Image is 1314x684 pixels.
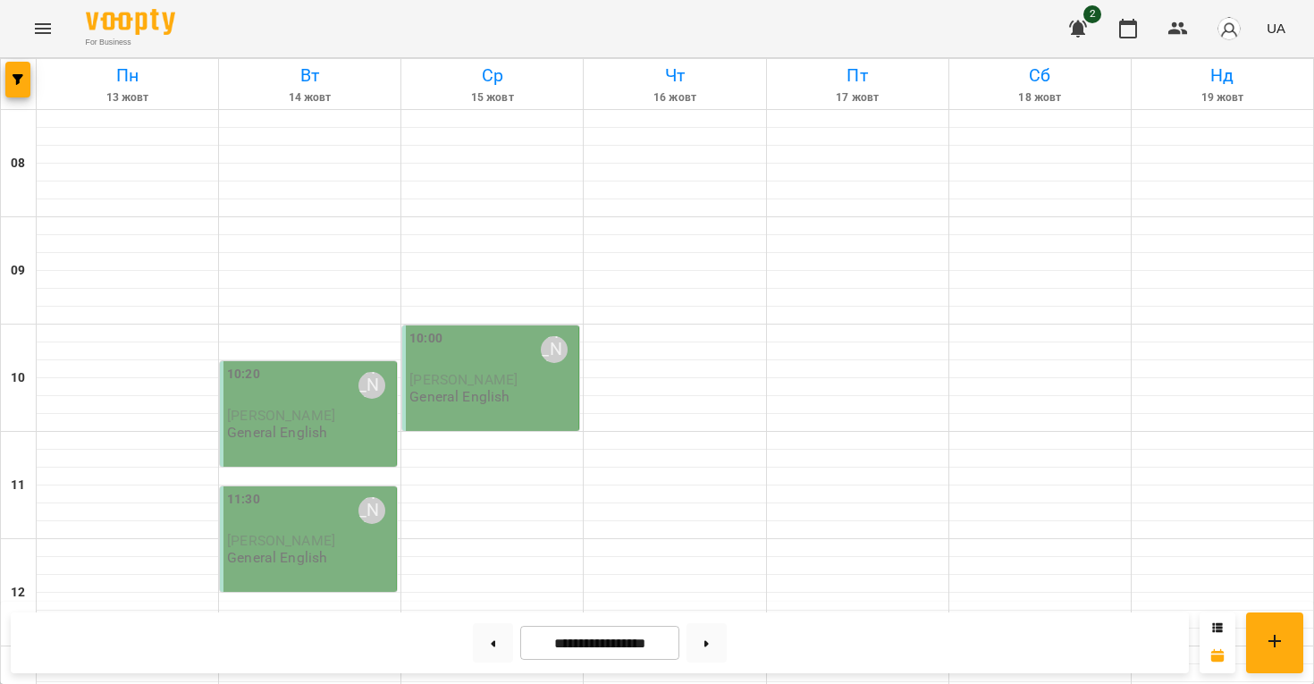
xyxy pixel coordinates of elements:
p: General English [227,425,327,440]
button: Menu [21,7,64,50]
div: Балан Софія [358,497,385,524]
img: Voopty Logo [86,9,175,35]
h6: 13 жовт [39,89,215,106]
img: avatar_s.png [1217,16,1242,41]
span: For Business [86,37,175,48]
h6: Вт [222,62,398,89]
h6: Ср [404,62,580,89]
span: UA [1267,19,1285,38]
div: Балан Софія [358,372,385,399]
label: 10:00 [409,329,442,349]
h6: 14 жовт [222,89,398,106]
span: [PERSON_NAME] [227,532,335,549]
h6: 18 жовт [952,89,1128,106]
label: 11:30 [227,490,260,510]
h6: 15 жовт [404,89,580,106]
h6: 19 жовт [1134,89,1310,106]
h6: Пн [39,62,215,89]
div: Балан Софія [541,336,568,363]
h6: 12 [11,583,25,603]
h6: 09 [11,261,25,281]
span: [PERSON_NAME] [227,407,335,424]
p: General English [227,550,327,565]
h6: 08 [11,154,25,173]
h6: Сб [952,62,1128,89]
h6: 16 жовт [586,89,762,106]
h6: Чт [586,62,762,89]
h6: 17 жовт [770,89,946,106]
button: UA [1259,12,1293,45]
h6: 11 [11,476,25,495]
h6: Пт [770,62,946,89]
h6: Нд [1134,62,1310,89]
span: [PERSON_NAME] [409,371,518,388]
h6: 10 [11,368,25,388]
span: 2 [1083,5,1101,23]
label: 10:20 [227,365,260,384]
p: General English [409,389,510,404]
